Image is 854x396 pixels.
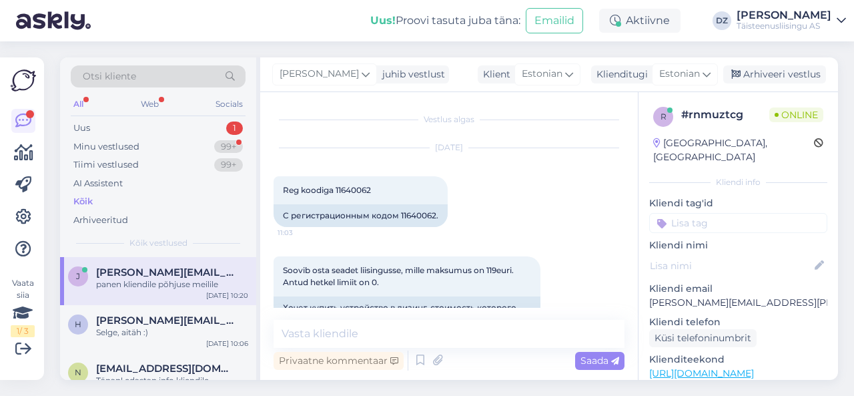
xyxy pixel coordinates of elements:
div: 99+ [214,158,243,172]
span: Otsi kliente [83,69,136,83]
div: Klienditugi [591,67,648,81]
span: Estonian [659,67,700,81]
span: Soovib osta seadet liisingusse, mille maksumus on 119euri. Antud hetkel limiit on 0. [283,265,516,287]
p: Kliendi tag'id [649,196,827,210]
div: Klient [478,67,510,81]
p: Klienditeekond [649,353,827,367]
p: Kliendi email [649,282,827,296]
span: Kõik vestlused [129,237,187,249]
div: Uus [73,122,90,135]
div: 1 / 3 [11,325,35,337]
span: n [75,367,81,377]
div: Хочет купить устройство в лизинг, стоимость которого 119евро. На данный момент лимит равен 0. [274,296,540,331]
b: Uus! [370,14,396,27]
span: r [661,112,667,122]
input: Lisa nimi [650,258,812,273]
div: Kõik [73,195,93,208]
input: Lisa tag [649,213,827,233]
span: Reg koodiga 11640062 [283,185,371,195]
div: Proovi tasuta juba täna: [370,13,520,29]
span: [PERSON_NAME] [280,67,359,81]
div: DZ [713,11,731,30]
div: panen kliendile põhjuse meilile [96,278,248,290]
div: С регистрационным кодом 11640062. [274,204,448,227]
p: [PERSON_NAME][EMAIL_ADDRESS][PERSON_NAME][DOMAIN_NAME] [649,296,827,310]
div: # rnmuztcg [681,107,769,123]
div: [PERSON_NAME] [737,10,831,21]
span: helen.hiiob@tele2.com [96,315,235,327]
div: Selge, aitäh :) [96,327,248,339]
span: Saada [580,355,619,367]
span: j [76,271,80,281]
span: Estonian [522,67,562,81]
div: Privaatne kommentaar [274,352,404,370]
a: [PERSON_NAME]Täisteenusliisingu AS [737,10,846,31]
span: h [75,319,81,329]
div: Socials [213,95,246,113]
div: [DATE] 10:06 [206,339,248,349]
div: Arhiveeritud [73,214,128,227]
div: Täisteenusliisingu AS [737,21,831,31]
span: julia.vares@tele2.com [96,266,235,278]
p: Kliendi nimi [649,238,827,252]
div: All [71,95,86,113]
div: AI Assistent [73,177,123,190]
div: Tiimi vestlused [73,158,139,172]
div: Vaata siia [11,277,35,337]
span: Online [769,108,823,122]
span: natalia.katsalukha@tele2.com [96,363,235,375]
div: [DATE] 10:20 [206,290,248,301]
div: 1 [226,122,243,135]
span: 11:03 [278,228,328,238]
div: Arhiveeri vestlus [723,65,826,83]
div: Web [138,95,161,113]
div: Minu vestlused [73,140,139,154]
div: Küsi telefoninumbrit [649,329,757,347]
div: [DATE] [274,142,624,154]
div: juhib vestlust [377,67,445,81]
div: [GEOGRAPHIC_DATA], [GEOGRAPHIC_DATA] [653,136,814,164]
div: Tänan! edastan info kliendile [96,375,248,387]
div: Vestlus algas [274,114,624,126]
p: Kliendi telefon [649,315,827,329]
div: Kliendi info [649,176,827,188]
button: Emailid [526,8,583,33]
div: Aktiivne [599,9,681,33]
img: Askly Logo [11,68,36,93]
a: [URL][DOMAIN_NAME] [649,367,754,379]
div: 99+ [214,140,243,154]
